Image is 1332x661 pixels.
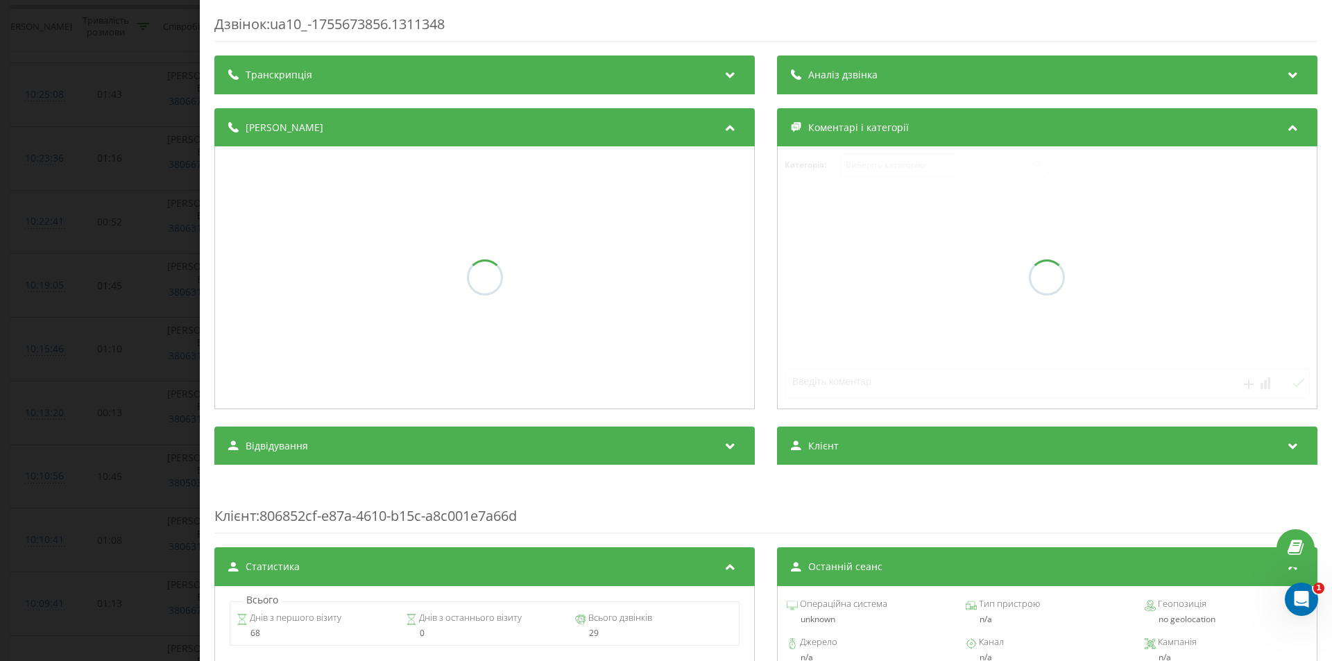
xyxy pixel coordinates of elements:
span: Статистика [246,560,300,574]
span: Всього дзвінків [586,611,652,625]
p: Всього [243,593,282,607]
span: Геопозиція [1156,597,1206,611]
span: Аналіз дзвінка [808,68,878,82]
span: Операційна система [798,597,887,611]
span: Клієнт [214,506,256,525]
span: Відвідування [246,439,308,453]
span: 1 [1313,583,1324,594]
div: n/a [966,615,1129,624]
span: Клієнт [808,439,839,453]
span: [PERSON_NAME] [246,121,323,135]
span: Днів з першого візиту [248,611,341,625]
div: 0 [406,628,563,638]
iframe: Intercom live chat [1285,583,1318,616]
span: Джерело [798,635,837,649]
span: Днів з останнього візиту [417,611,522,625]
span: Транскрипція [246,68,312,82]
div: unknown [787,615,950,624]
div: 68 [237,628,394,638]
span: Кампанія [1156,635,1197,649]
span: Тип пристрою [977,597,1040,611]
div: 29 [575,628,733,638]
span: Канал [977,635,1004,649]
div: Дзвінок : ua10_-1755673856.1311348 [214,15,1317,42]
span: Коментарі і категорії [808,121,909,135]
div: : 806852cf-e87a-4610-b15c-a8c001e7a66d [214,479,1317,533]
div: no geolocation [1145,615,1308,624]
span: Останній сеанс [808,560,882,574]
